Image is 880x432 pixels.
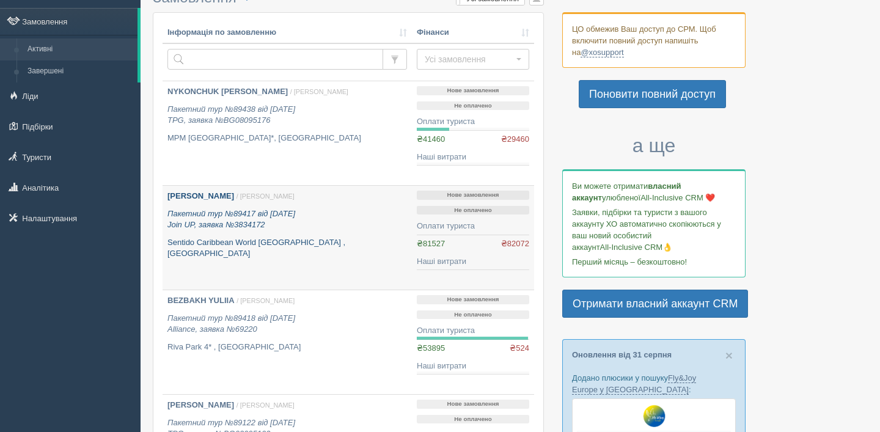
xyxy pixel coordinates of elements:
[417,134,445,144] span: ₴41460
[572,373,696,395] a: Fly&Joy Europe у [GEOGRAPHIC_DATA]
[163,186,412,290] a: [PERSON_NAME] / [PERSON_NAME] Пакетний тур №89417 від [DATE]Join UP, заявка №3834172 Sentido Cari...
[572,256,736,268] p: Перший місяць – безкоштовно!
[562,290,748,318] a: Отримати власний аккаунт CRM
[167,27,407,38] a: Інформація по замовленню
[417,27,529,38] a: Фінанси
[417,152,529,163] div: Наші витрати
[290,88,348,95] span: / [PERSON_NAME]
[167,49,383,70] input: Пошук за номером замовлення, ПІБ або паспортом туриста
[581,48,623,57] a: @xosupport
[167,191,234,200] b: [PERSON_NAME]
[572,180,736,203] p: Ви можете отримати улюбленої
[417,361,529,372] div: Наші витрати
[237,297,295,304] span: / [PERSON_NAME]
[417,343,445,353] span: ₴53895
[417,206,529,215] p: Не оплачено
[725,348,733,362] span: ×
[237,192,295,200] span: / [PERSON_NAME]
[572,350,672,359] a: Оновлення від 31 серпня
[572,207,736,253] p: Заявки, підбірки та туристи з вашого аккаунту ХО автоматично скопіюються у ваш новий особистий ак...
[425,53,513,65] span: Усі замовлення
[417,295,529,304] p: Нове замовлення
[725,349,733,362] button: Close
[562,135,746,156] h3: а ще
[167,237,407,260] p: Sentido Caribbean World [GEOGRAPHIC_DATA] , [GEOGRAPHIC_DATA]
[572,181,681,202] b: власний аккаунт
[501,134,529,145] span: ₴29460
[167,400,234,409] b: [PERSON_NAME]
[417,239,445,248] span: ₴81527
[167,209,295,230] i: Пакетний тур №89417 від [DATE] Join UP, заявка №3834172
[163,81,412,185] a: NYKONCHUK [PERSON_NAME] / [PERSON_NAME] Пакетний тур №89438 від [DATE]TPG, заявка №BG08095176 MPM...
[167,296,235,305] b: BEZBAKH YULIIA
[572,372,736,395] p: Додано плюсики у пошуку :
[167,342,407,353] p: Riva Park 4* , [GEOGRAPHIC_DATA]
[640,193,715,202] span: All-Inclusive CRM ❤️
[417,101,529,111] p: Не оплачено
[417,256,529,268] div: Наші витрати
[562,12,746,68] div: ЦО обмежив Ваш доступ до СРМ. Щоб включити повний доступ напишіть на
[163,290,412,394] a: BEZBAKH YULIIA / [PERSON_NAME] Пакетний тур №89418 від [DATE]Alliance, заявка №69220 Riva Park 4*...
[167,87,288,96] b: NYKONCHUK [PERSON_NAME]
[22,60,137,82] a: Завершені
[417,310,529,320] p: Не оплачено
[417,400,529,409] p: Нове замовлення
[167,104,295,125] i: Пакетний тур №89438 від [DATE] TPG, заявка №BG08095176
[417,221,529,232] div: Оплати туриста
[579,80,726,108] a: Поновити повний доступ
[417,191,529,200] p: Нове замовлення
[600,243,673,252] span: All-Inclusive CRM👌
[167,313,295,334] i: Пакетний тур №89418 від [DATE] Alliance, заявка №69220
[237,401,295,409] span: / [PERSON_NAME]
[417,116,529,128] div: Оплати туриста
[22,38,137,60] a: Активні
[417,415,529,424] p: Не оплачено
[417,86,529,95] p: Нове замовлення
[167,133,407,144] p: MPM [GEOGRAPHIC_DATA]*, [GEOGRAPHIC_DATA]
[417,49,529,70] button: Усі замовлення
[510,343,529,354] span: ₴524
[501,238,529,250] span: ₴82072
[417,325,529,337] div: Оплати туриста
